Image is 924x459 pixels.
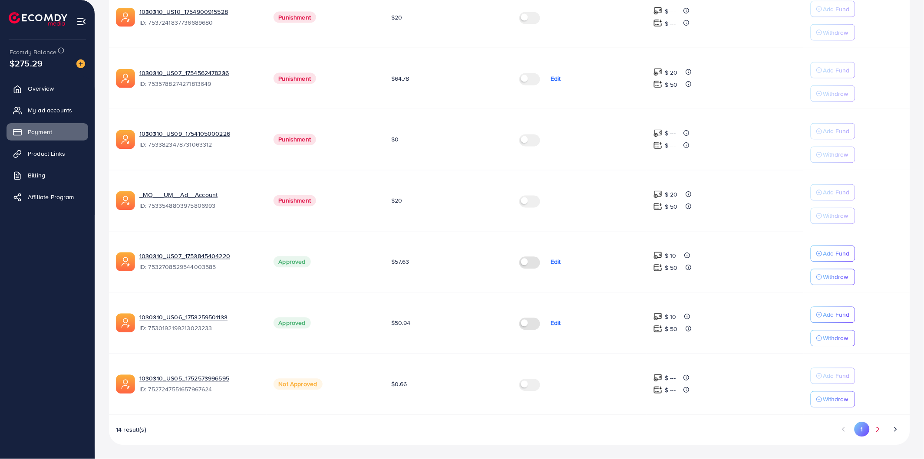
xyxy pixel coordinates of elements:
[139,324,260,333] span: ID: 7530192199213023233
[823,4,850,14] p: Add Fund
[665,263,678,273] p: $ 50
[665,18,676,29] p: $ ---
[653,312,663,321] img: top-up amount
[551,73,561,84] p: Edit
[139,7,260,16] a: 1030310_US10_1754900915528
[855,422,870,437] button: Go to page 1
[837,422,903,438] ul: Pagination
[274,379,323,390] span: Not Approved
[811,368,855,384] button: Add Fund
[391,135,399,144] span: $0
[139,7,260,27] div: <span class='underline'>1030310_US10_1754900915528</span></br>7537241837736689680
[665,385,676,396] p: $ ---
[28,106,72,115] span: My ad accounts
[823,187,850,198] p: Add Fund
[870,422,885,438] button: Go to page 2
[391,74,409,83] span: $64.78
[811,85,855,102] button: Withdraw
[116,314,135,333] img: ic-ads-acc.e4c84228.svg
[391,13,402,22] span: $20
[665,141,676,151] p: $ ---
[274,195,317,207] span: Punishment
[823,272,848,282] p: Withdraw
[665,128,676,139] p: $ ---
[139,313,260,322] a: 1030310_US06_1753259501133
[274,12,317,23] span: Punishment
[274,134,317,145] span: Punishment
[665,190,678,200] p: $ 20
[139,18,260,27] span: ID: 7537241837736689680
[76,59,85,68] img: image
[139,385,260,394] span: ID: 7527247551657967624
[28,193,74,201] span: Affiliate Program
[274,318,311,329] span: Approved
[7,102,88,119] a: My ad accounts
[116,426,146,434] span: 14 result(s)
[116,130,135,149] img: ic-ads-acc.e4c84228.svg
[887,420,917,452] iframe: Chat
[653,19,663,28] img: top-up amount
[823,371,850,381] p: Add Fund
[653,129,663,138] img: top-up amount
[139,69,260,89] div: <span class='underline'>1030310_US07_1754562478236</span></br>7535788274271813649
[665,312,677,322] p: $ 10
[823,126,850,137] p: Add Fund
[653,7,663,16] img: top-up amount
[653,68,663,77] img: top-up amount
[28,128,52,136] span: Payment
[653,325,663,334] img: top-up amount
[823,394,848,405] p: Withdraw
[116,375,135,394] img: ic-ads-acc.e4c84228.svg
[9,12,67,26] img: logo
[811,391,855,408] button: Withdraw
[7,188,88,206] a: Affiliate Program
[811,123,855,140] button: Add Fund
[10,57,43,69] span: $275.29
[811,184,855,201] button: Add Fund
[665,79,678,90] p: $ 50
[811,24,855,41] button: Withdraw
[76,16,86,26] img: menu
[139,141,260,149] span: ID: 7533823478731063312
[653,202,663,211] img: top-up amount
[665,251,677,261] p: $ 10
[653,190,663,199] img: top-up amount
[116,191,135,210] img: ic-ads-acc.e4c84228.svg
[116,252,135,272] img: ic-ads-acc.e4c84228.svg
[551,257,561,267] p: Edit
[653,374,663,383] img: top-up amount
[391,380,407,389] span: $0.66
[139,313,260,333] div: <span class='underline'>1030310_US06_1753259501133</span></br>7530192199213023233
[811,1,855,17] button: Add Fund
[274,73,317,84] span: Punishment
[7,123,88,141] a: Payment
[139,191,260,211] div: <span class='underline'>_MO___UM__Ad__Account</span></br>7533548803975806993
[653,80,663,89] img: top-up amount
[139,79,260,88] span: ID: 7535788274271813649
[665,67,678,78] p: $ 20
[823,89,848,99] p: Withdraw
[653,251,663,260] img: top-up amount
[823,27,848,38] p: Withdraw
[823,310,850,320] p: Add Fund
[823,211,848,221] p: Withdraw
[28,149,65,158] span: Product Links
[811,246,855,262] button: Add Fund
[139,374,260,394] div: <span class='underline'>1030310_US05_1752573996595</span></br>7527247551657967624
[391,197,402,205] span: $20
[811,62,855,79] button: Add Fund
[10,48,56,56] span: Ecomdy Balance
[139,374,260,383] a: 1030310_US05_1752573996595
[28,84,54,93] span: Overview
[823,249,850,259] p: Add Fund
[811,269,855,285] button: Withdraw
[665,324,678,334] p: $ 50
[139,202,260,210] span: ID: 7533548803975806993
[7,145,88,162] a: Product Links
[811,307,855,323] button: Add Fund
[823,333,848,344] p: Withdraw
[139,130,260,150] div: <span class='underline'>1030310_US09_1754105000226</span></br>7533823478731063312
[823,65,850,75] p: Add Fund
[116,8,135,27] img: ic-ads-acc.e4c84228.svg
